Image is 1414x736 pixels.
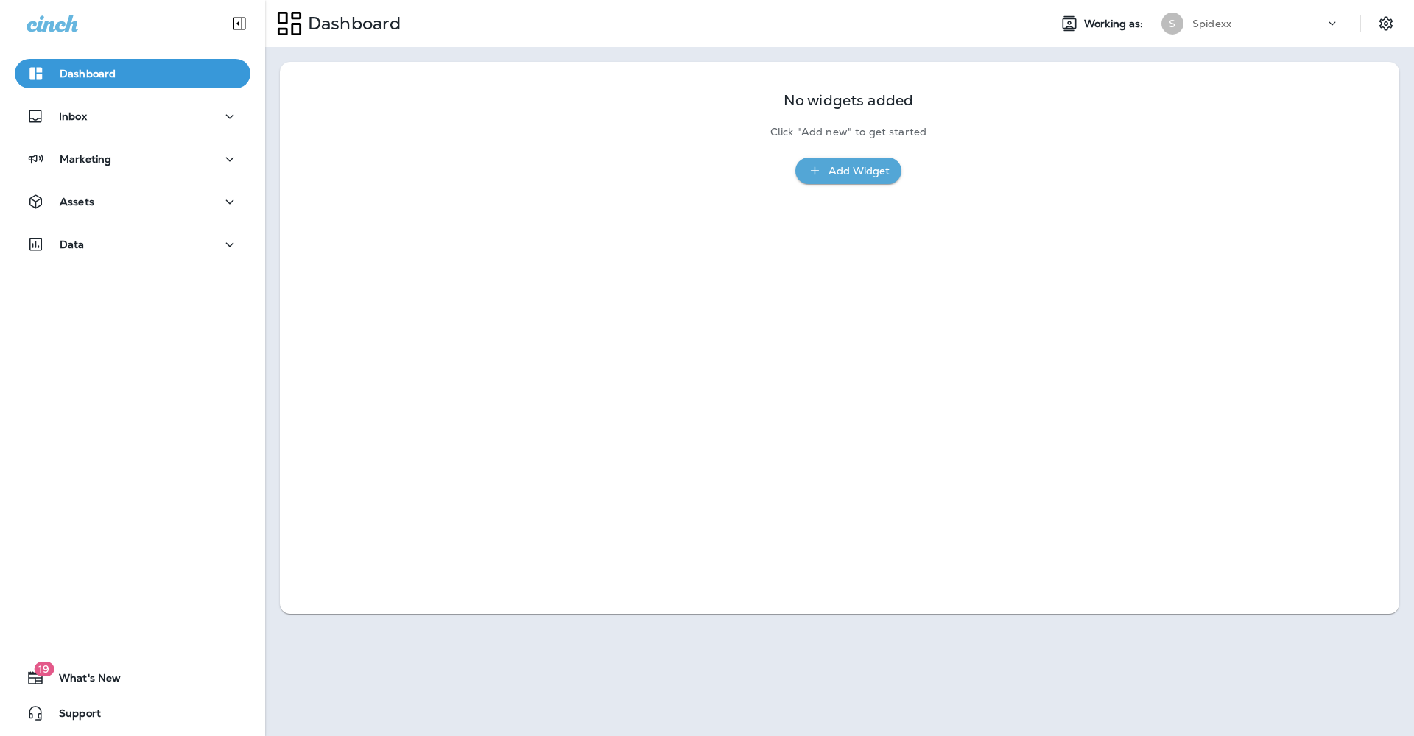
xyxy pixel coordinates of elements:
button: Add Widget [795,158,901,185]
p: Inbox [59,110,87,122]
button: Marketing [15,144,250,174]
button: Support [15,698,250,728]
button: Settings [1373,10,1399,37]
p: Dashboard [302,13,401,35]
p: Click "Add new" to get started [770,126,926,138]
p: Spidexx [1192,18,1231,29]
span: Working as: [1084,18,1147,30]
button: 19What's New [15,663,250,693]
p: No widgets added [784,94,913,107]
p: Dashboard [60,68,116,79]
span: Support [44,707,101,725]
button: Data [15,230,250,259]
div: Add Widget [829,162,890,180]
button: Assets [15,187,250,216]
button: Collapse Sidebar [219,9,260,38]
button: Dashboard [15,59,250,88]
button: Inbox [15,102,250,131]
p: Assets [60,196,94,208]
p: Data [60,238,85,250]
p: Marketing [60,153,111,165]
div: S [1161,13,1183,35]
span: 19 [34,662,54,676]
span: What's New [44,672,121,690]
